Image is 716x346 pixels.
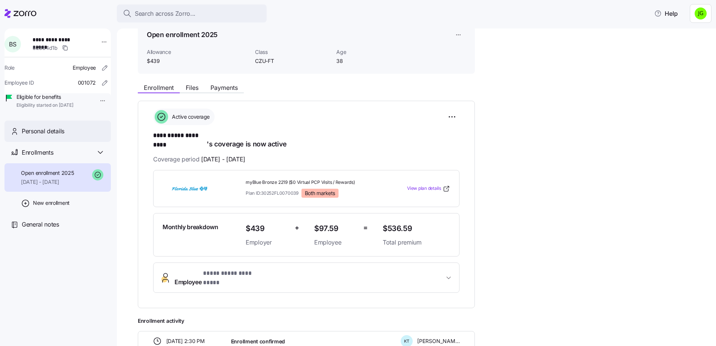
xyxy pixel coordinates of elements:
span: + [295,222,299,233]
span: Enrollment [144,85,174,91]
span: View plan details [407,185,441,192]
span: Employee [73,64,96,72]
span: [DATE] 2:30 PM [166,337,205,345]
span: Class [255,48,330,56]
span: 38 [336,57,412,65]
span: Help [654,9,678,18]
span: 001072 [78,79,96,86]
span: Employee [175,269,260,287]
span: [PERSON_NAME] [417,337,460,345]
span: Age [336,48,412,56]
span: $439 [246,222,289,235]
span: Total premium [383,238,450,247]
span: [DATE] - [DATE] [201,155,245,164]
span: $97.59 [314,222,357,235]
span: Monthly breakdown [163,222,218,232]
span: Open enrollment 2025 [21,169,74,177]
span: Enrollment activity [138,317,475,325]
span: Search across Zorro... [135,9,195,18]
span: Employee [314,238,357,247]
span: B S [9,41,16,47]
span: Eligibility started on [DATE] [16,102,73,109]
span: $439 [147,57,249,65]
span: Plan ID: 30252FL0070039 [246,190,298,196]
span: Enrollments [22,148,53,157]
span: Employer [246,238,289,247]
span: myBlue Bronze 2219 ($0 Virtual PCP Visits / Rewards) [246,179,377,186]
span: Allowance [147,48,249,56]
span: Coverage period [153,155,245,164]
span: Personal details [22,127,64,136]
span: Both markets [305,190,335,197]
span: New enrollment [33,199,70,207]
img: Florida Blue [163,180,216,197]
span: Employee ID [4,79,34,86]
span: Payments [210,85,238,91]
span: = [363,222,368,233]
span: Role [4,64,15,72]
span: Eligible for benefits [16,93,73,101]
span: [DATE] - [DATE] [21,178,74,186]
span: General notes [22,220,59,229]
h1: Open enrollment 2025 [147,30,218,39]
span: CZU-FT [255,57,330,65]
a: View plan details [407,185,450,192]
span: K T [404,339,409,343]
button: Help [648,6,684,21]
button: Search across Zorro... [117,4,267,22]
img: a4774ed6021b6d0ef619099e609a7ec5 [695,7,707,19]
h1: 's coverage is now active [153,131,459,149]
span: Files [186,85,198,91]
span: Enrollment confirmed [231,338,285,345]
span: 82884d1b [33,44,58,52]
span: $536.59 [383,222,450,235]
span: Active coverage [170,113,210,121]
